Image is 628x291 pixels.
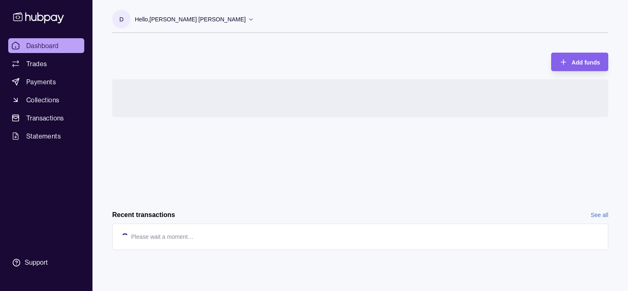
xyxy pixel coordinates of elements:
p: Please wait a moment… [131,232,194,241]
div: Support [25,258,48,267]
a: Dashboard [8,38,84,53]
h2: Recent transactions [112,210,175,219]
a: Transactions [8,111,84,125]
span: Add funds [572,59,600,66]
a: Support [8,254,84,271]
span: Dashboard [26,41,59,51]
p: Hello, [PERSON_NAME] [PERSON_NAME] [135,15,246,24]
a: Collections [8,92,84,107]
p: D [119,15,123,24]
a: Statements [8,129,84,143]
span: Transactions [26,113,64,123]
a: See all [591,210,608,219]
button: Add funds [551,53,608,71]
span: Collections [26,95,59,105]
span: Statements [26,131,61,141]
span: Payments [26,77,56,87]
a: Payments [8,74,84,89]
a: Trades [8,56,84,71]
span: Trades [26,59,47,69]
